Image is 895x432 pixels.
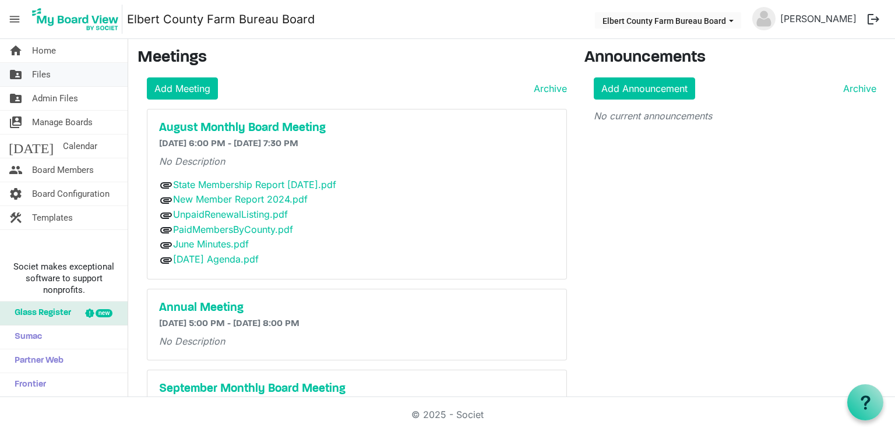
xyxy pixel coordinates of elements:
button: Elbert County Farm Bureau Board dropdownbutton [595,12,741,29]
span: switch_account [9,111,23,134]
span: Board Configuration [32,182,110,206]
a: Annual Meeting [159,301,555,315]
a: My Board View Logo [29,5,127,34]
span: [DATE] [9,134,54,158]
span: Board Members [32,158,94,182]
span: Societ makes exceptional software to support nonprofits. [5,261,122,296]
span: menu [3,8,26,30]
span: home [9,39,23,62]
a: September Monthly Board Meeting [159,382,555,396]
span: Partner Web [9,349,64,373]
h6: [DATE] 6:00 PM - [DATE] 7:30 PM [159,139,555,150]
span: Templates [32,206,73,229]
span: settings [9,182,23,206]
a: [DATE] Agenda.pdf [173,253,259,265]
img: no-profile-picture.svg [752,7,776,30]
div: new [96,309,112,317]
span: Calendar [63,134,97,158]
p: No current announcements [594,109,877,123]
span: attachment [159,223,173,237]
span: Home [32,39,56,62]
h3: Announcements [584,48,886,68]
span: construction [9,206,23,229]
span: Manage Boards [32,111,93,134]
span: attachment [159,238,173,252]
span: Sumac [9,325,42,349]
p: No Description [159,334,555,348]
button: logout [861,7,886,31]
a: [PERSON_NAME] [776,7,861,30]
a: June Minutes.pdf [173,238,249,250]
h6: [DATE] 5:00 PM - [DATE] 8:00 PM [159,318,555,330]
a: New Member Report 2024.pdf [173,193,308,205]
span: attachment [159,193,173,207]
h3: Meetings [138,48,567,68]
img: My Board View Logo [29,5,122,34]
span: Files [32,63,51,86]
span: attachment [159,208,173,222]
a: State Membership Report [DATE].pdf [173,179,336,190]
a: Add Meeting [147,77,218,100]
span: attachment [159,253,173,267]
a: Archive [838,82,876,95]
span: people [9,158,23,182]
a: UnpaidRenewalListing.pdf [173,208,288,220]
a: PaidMembersByCounty.pdf [173,224,293,235]
span: attachment [159,178,173,192]
a: Elbert County Farm Bureau Board [127,8,315,31]
span: folder_shared [9,87,23,110]
a: August Monthly Board Meeting [159,121,555,135]
p: No Description [159,154,555,168]
a: © 2025 - Societ [411,409,484,420]
span: Glass Register [9,302,71,325]
span: folder_shared [9,63,23,86]
span: Frontier [9,373,46,396]
a: Archive [529,82,567,95]
a: Add Announcement [594,77,695,100]
span: Admin Files [32,87,78,110]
